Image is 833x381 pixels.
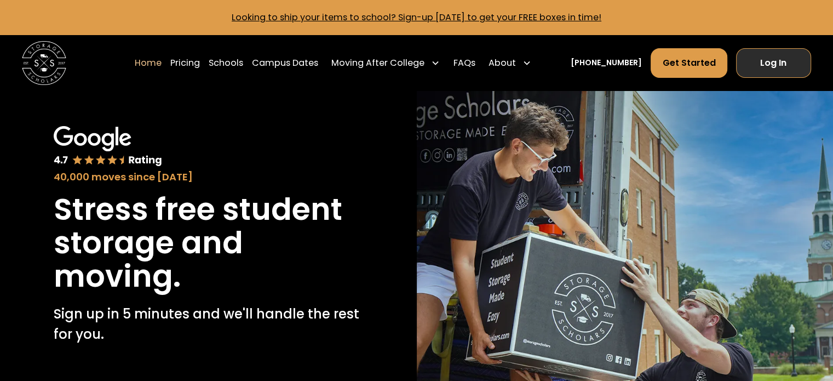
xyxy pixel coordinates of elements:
a: Looking to ship your items to school? Sign-up [DATE] to get your FREE boxes in time! [232,11,601,24]
div: About [489,56,516,70]
a: FAQs [453,48,475,78]
a: home [22,41,66,86]
a: Schools [209,48,243,78]
img: Storage Scholars main logo [22,41,66,86]
div: Moving After College [331,56,424,70]
div: 40,000 moves since [DATE] [54,169,363,184]
img: Google 4.7 star rating [54,126,162,168]
a: Home [135,48,162,78]
p: Sign up in 5 minutes and we'll handle the rest for you. [54,304,363,344]
div: Moving After College [327,48,444,78]
a: [PHONE_NUMBER] [571,57,642,69]
a: Campus Dates [252,48,318,78]
a: Get Started [651,48,727,78]
a: Pricing [170,48,200,78]
h1: Stress free student storage and moving. [54,193,363,293]
a: Log In [736,48,811,78]
div: About [484,48,536,78]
